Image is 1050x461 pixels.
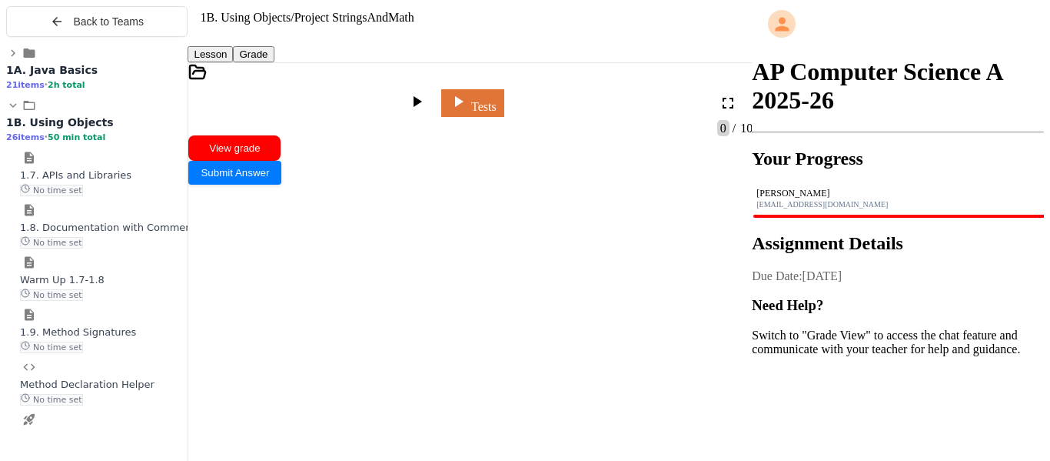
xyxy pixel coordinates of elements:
[20,237,83,249] span: No time set
[201,167,269,179] span: Submit Answer
[6,80,45,90] span: 21 items
[756,200,1039,209] div: [EMAIL_ADDRESS][DOMAIN_NAME]
[73,15,144,28] span: Back to Teams
[752,297,1044,314] h3: Need Help?
[20,222,294,233] span: 1.8. Documentation with Comments and Preconditions
[20,185,83,196] span: No time set
[6,116,114,129] span: 1B. Using Objects
[20,342,83,353] span: No time set
[752,269,802,282] span: Due Date:
[48,132,105,142] span: 50 min total
[752,329,1044,356] p: Switch to "Grade View" to access the chat feature and communicate with your teacher for help and ...
[737,122,753,135] span: 10
[188,161,281,185] button: Submit Answer
[20,274,105,286] span: Warm Up 1.7-1.8
[200,11,291,24] span: 1B. Using Objects
[717,120,729,136] span: 0
[20,394,83,406] span: No time set
[233,46,274,62] button: Grade
[752,149,1044,169] h2: Your Progress
[45,132,48,142] span: •
[20,326,136,338] span: 1.9. Method Signatures
[20,379,155,390] span: Method Declaration Helper
[188,135,281,161] button: View grade
[802,269,842,282] span: [DATE]
[752,6,1044,42] div: My Account
[20,169,131,181] span: 1.7. APIs and Libraries
[752,233,1044,254] h2: Assignment Details
[6,64,98,76] span: 1A. Java Basics
[752,58,1044,115] h1: AP Computer Science A 2025-26
[20,289,83,301] span: No time set
[48,80,85,90] span: 2h total
[733,122,736,135] span: /
[6,6,188,37] button: Back to Teams
[45,79,48,90] span: •
[291,11,294,24] span: /
[756,188,1039,199] div: [PERSON_NAME]
[294,11,414,24] span: Project StringsAndMath
[188,46,233,62] button: Lesson
[6,132,45,142] span: 26 items
[441,89,504,117] a: Tests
